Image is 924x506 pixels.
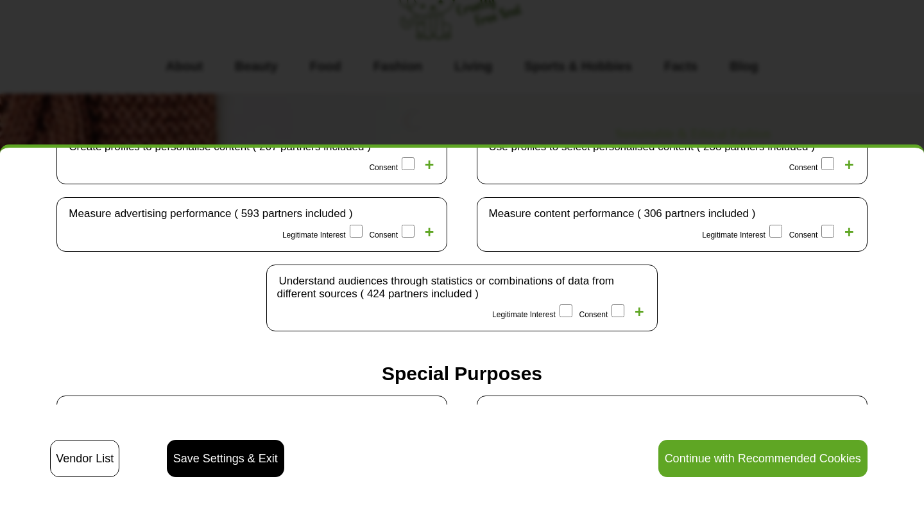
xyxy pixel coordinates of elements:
[167,440,284,477] button: Save Settings & Exit
[282,221,366,241] label: Legitimate Interest
[844,155,854,173] span: +
[844,223,854,241] span: +
[369,153,418,174] label: Consent
[425,155,434,173] span: +
[560,304,572,317] input: Legitimate Interest
[40,362,884,385] h3: Special Purposes
[350,225,363,238] input: Legitimate Interest
[369,221,418,241] label: Consent
[487,207,756,220] span: Measure content performance ( 306 partners included )
[702,221,786,241] label: Legitimate Interest
[67,141,371,153] span: Create profiles to personalise content ( 267 partners included )
[635,302,644,320] span: +
[821,157,834,170] input: Consent
[789,153,839,174] label: Consent
[789,221,839,241] label: Consent
[579,301,629,321] label: Consent
[769,225,782,238] input: Legitimate Interest
[67,207,352,220] span: Measure advertising performance ( 593 partners included )
[612,304,624,317] input: Consent
[821,225,834,238] input: Consent
[487,141,815,153] span: Use profiles to select personalised content ( 238 partners included )
[492,301,576,321] label: Legitimate Interest
[277,275,614,300] span: Understand audiences through statistics or combinations of data from different sources ( 424 part...
[658,440,868,477] button: Continue with Recommended Cookies
[402,225,415,238] input: Consent
[50,440,119,477] button: Vendor List
[425,223,434,241] span: +
[402,157,415,170] input: Consent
